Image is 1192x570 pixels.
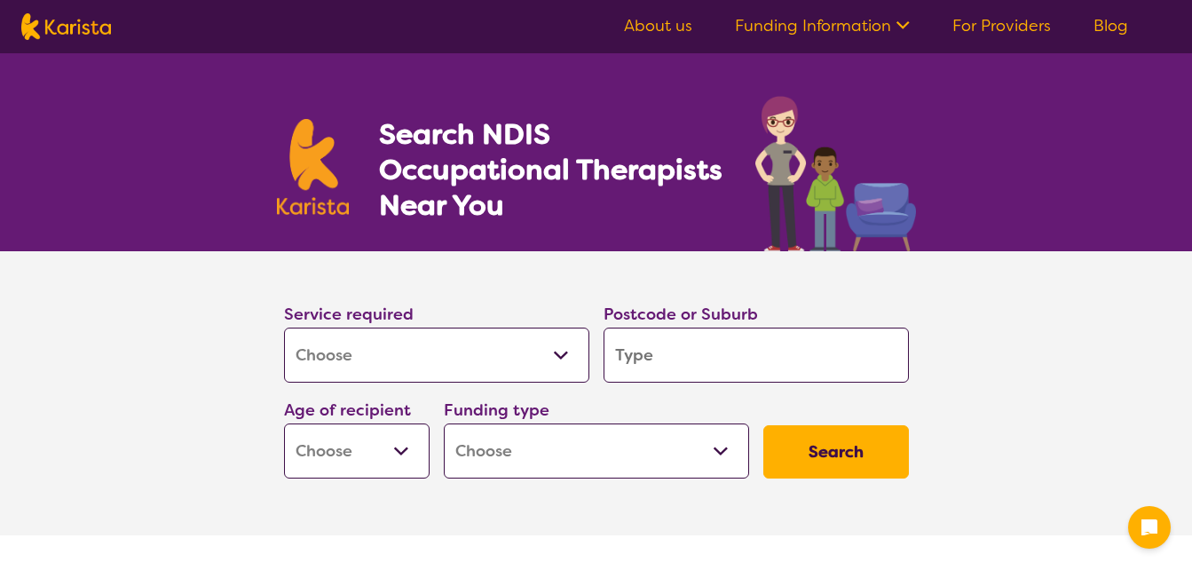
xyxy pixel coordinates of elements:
[604,304,758,325] label: Postcode or Suburb
[763,425,909,479] button: Search
[952,15,1051,36] a: For Providers
[735,15,910,36] a: Funding Information
[284,304,414,325] label: Service required
[755,96,916,251] img: occupational-therapy
[604,328,909,383] input: Type
[379,116,724,223] h1: Search NDIS Occupational Therapists Near You
[624,15,692,36] a: About us
[21,13,111,40] img: Karista logo
[1093,15,1128,36] a: Blog
[277,119,350,215] img: Karista logo
[284,400,411,421] label: Age of recipient
[444,400,549,421] label: Funding type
